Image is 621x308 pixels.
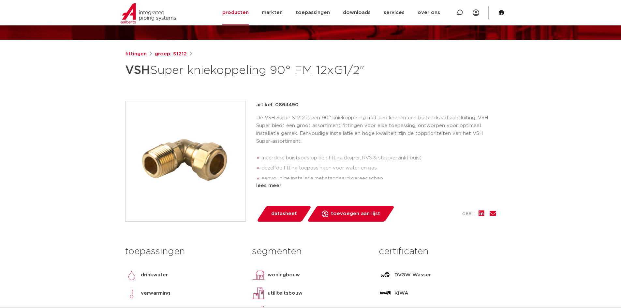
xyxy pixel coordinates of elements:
[252,269,265,282] img: woningbouw
[394,271,431,279] p: DVGW Wasser
[268,271,300,279] p: woningbouw
[252,245,369,258] h3: segmenten
[256,114,496,145] p: De VSH Super S1212 is een 90° kniekoppeling met een knel en een buitendraad aansluiting. VSH Supe...
[261,163,496,173] li: dezelfde fitting toepassingen voor water en gas
[126,101,245,221] img: Product Image for VSH Super kniekoppeling 90° FM 12xG1/2"
[125,245,242,258] h3: toepassingen
[256,182,496,190] div: lees meer
[394,289,408,297] p: KIWA
[252,287,265,300] img: utiliteitsbouw
[268,289,303,297] p: utiliteitsbouw
[261,153,496,163] li: meerdere buistypes op één fitting (koper, RVS & staalverzinkt buis)
[125,269,138,282] img: drinkwater
[261,173,496,184] li: eenvoudige installatie met standaard gereedschap
[125,287,138,300] img: verwarming
[271,209,297,219] span: datasheet
[125,65,150,76] strong: VSH
[141,289,170,297] p: verwarming
[379,245,496,258] h3: certificaten
[256,206,312,222] a: datasheet
[379,269,392,282] img: DVGW Wasser
[379,287,392,300] img: KIWA
[462,210,473,218] span: deel:
[331,209,380,219] span: toevoegen aan lijst
[141,271,168,279] p: drinkwater
[155,50,187,58] a: groep: S1212
[256,101,299,109] p: artikel: 0864490
[125,50,147,58] a: fittingen
[125,61,370,80] h1: Super kniekoppeling 90° FM 12xG1/2"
